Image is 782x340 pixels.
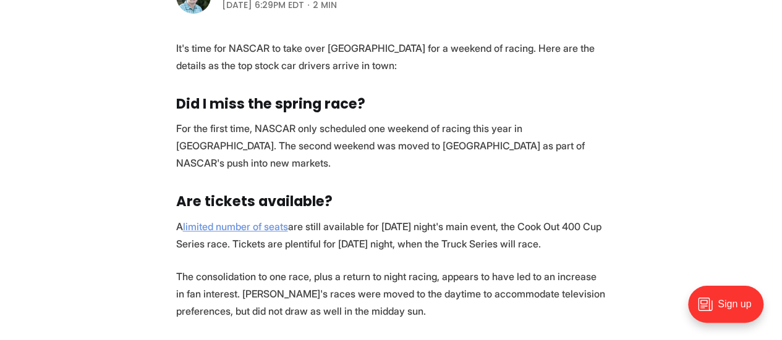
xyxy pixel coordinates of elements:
p: For the first time, NASCAR only scheduled one weekend of racing this year in [GEOGRAPHIC_DATA]. T... [176,120,606,172]
p: A are still available for [DATE] night's main event, the Cook Out 400 Cup Series race. Tickets ar... [176,218,606,252]
h3: Did I miss the spring race? [176,96,606,112]
a: limited number of seats [183,220,288,233]
p: The consolidation to one race, plus a return to night racing, appears to have led to an increase ... [176,268,606,320]
strong: Are tickets available? [176,191,333,211]
iframe: portal-trigger [678,280,782,340]
p: It's time for NASCAR to take over [GEOGRAPHIC_DATA] for a weekend of racing. Here are the details... [176,39,606,74]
